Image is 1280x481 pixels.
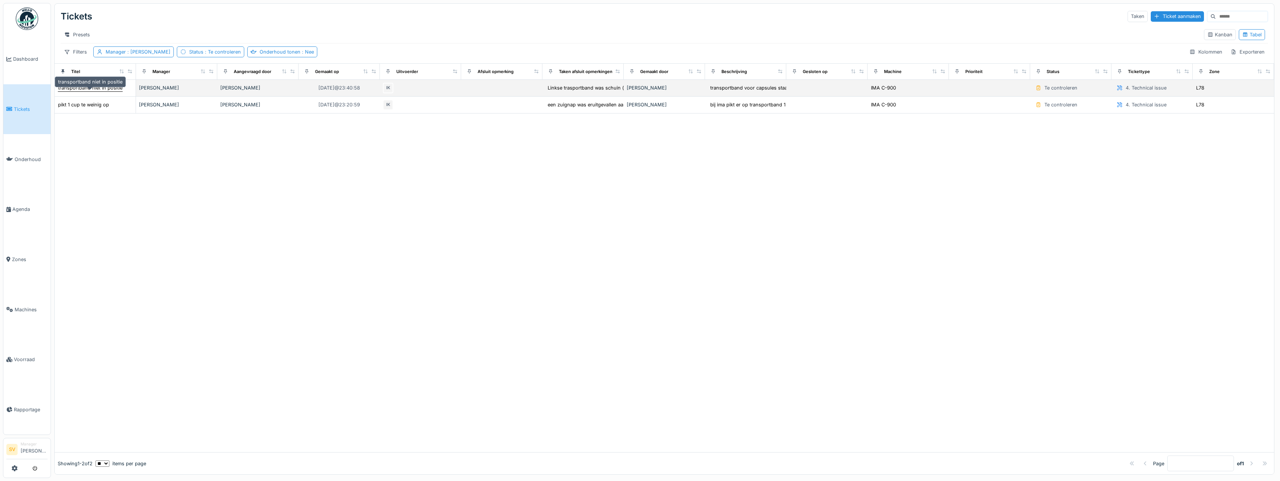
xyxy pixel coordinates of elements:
[16,7,38,30] img: Badge_color-CXgf-gQk.svg
[396,69,418,75] div: Uitvoerder
[3,84,51,134] a: Tickets
[14,106,48,113] span: Tickets
[1186,46,1226,57] div: Kolommen
[220,84,296,91] div: [PERSON_NAME]
[1044,84,1077,91] div: Te controleren
[6,444,18,455] li: SV
[58,101,109,108] div: pikt 1 cup te weinig op
[1128,69,1150,75] div: Tickettype
[1209,69,1220,75] div: Zone
[1153,460,1164,467] div: Page
[640,69,668,75] div: Gemaakt door
[1242,31,1262,38] div: Tabel
[1227,46,1268,57] div: Exporteren
[871,101,896,108] div: IMA C-900
[21,441,48,457] li: [PERSON_NAME]
[1126,101,1166,108] div: 4. Technical issue
[548,101,666,108] div: een zuignap was eruitgevallen aan onderkant ban...
[12,256,48,263] span: Zones
[1126,84,1166,91] div: 4. Technical issue
[106,48,170,55] div: Manager
[300,49,314,55] span: : Nee
[315,69,339,75] div: Gemaakt op
[884,69,902,75] div: Machine
[559,69,612,75] div: Taken afsluit opmerkingen
[1196,84,1204,91] div: L78
[61,29,93,40] div: Presets
[220,101,296,108] div: [PERSON_NAME]
[58,84,122,91] div: transportband niet in positie
[383,83,393,93] div: IK
[803,69,827,75] div: Gesloten op
[203,49,241,55] span: : Te controleren
[6,441,48,459] a: SV Manager[PERSON_NAME]
[3,34,51,84] a: Dashboard
[3,184,51,235] a: Agenda
[721,69,747,75] div: Beschrijving
[15,306,48,313] span: Machines
[3,385,51,435] a: Rapportage
[71,69,80,75] div: Titel
[152,69,170,75] div: Manager
[318,101,360,108] div: [DATE] @ 23:20:59
[478,69,514,75] div: Afsluit opmerking
[1047,69,1059,75] div: Status
[260,48,314,55] div: Onderhoud tonen
[3,335,51,385] a: Voorraad
[21,441,48,447] div: Manager
[126,49,170,55] span: : [PERSON_NAME]
[61,7,92,26] div: Tickets
[55,76,126,87] div: transportband niet in positie
[14,356,48,363] span: Voorraad
[965,69,983,75] div: Prioriteit
[627,84,702,91] div: [PERSON_NAME]
[96,460,146,467] div: items per page
[383,100,393,110] div: IK
[548,84,666,91] div: Linkse trasportband was schuin (was een tand ov...
[1237,460,1244,467] strong: of 1
[3,134,51,184] a: Onderhoud
[1207,31,1232,38] div: Kanban
[710,101,819,108] div: bij ima pikt er op transportband 1 cup te weini...
[3,235,51,285] a: Zones
[1151,11,1204,21] div: Ticket aanmaken
[61,46,90,57] div: Filters
[710,84,824,91] div: transportband voor capsules staan niet op positie
[139,84,214,91] div: [PERSON_NAME]
[1196,101,1204,108] div: L78
[871,84,896,91] div: IMA C-900
[13,55,48,63] span: Dashboard
[234,69,271,75] div: Aangevraagd door
[189,48,241,55] div: Status
[3,284,51,335] a: Machines
[318,84,360,91] div: [DATE] @ 23:40:58
[12,206,48,213] span: Agenda
[14,406,48,413] span: Rapportage
[627,101,702,108] div: [PERSON_NAME]
[1128,11,1148,22] div: Taken
[139,101,214,108] div: [PERSON_NAME]
[15,156,48,163] span: Onderhoud
[1044,101,1077,108] div: Te controleren
[58,460,93,467] div: Showing 1 - 2 of 2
